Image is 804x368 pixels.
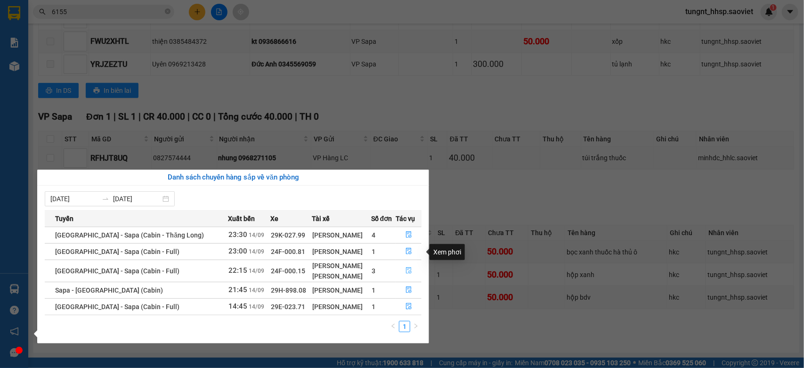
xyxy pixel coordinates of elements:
[406,267,412,275] span: file-done
[55,213,73,224] span: Tuyến
[271,286,306,294] span: 29H-898.08
[113,194,161,204] input: Đến ngày
[312,213,330,224] span: Tài xế
[249,287,265,294] span: 14/09
[410,321,422,332] button: right
[50,194,98,204] input: Từ ngày
[406,248,412,255] span: file-done
[396,299,421,314] button: file-done
[271,231,305,239] span: 29K-027.99
[313,261,371,271] div: [PERSON_NAME]
[271,248,305,255] span: 24F-000.81
[55,286,163,294] span: Sapa - [GEOGRAPHIC_DATA] (Cabin)
[270,213,278,224] span: Xe
[396,283,421,298] button: file-done
[396,244,421,259] button: file-done
[388,321,399,332] li: Previous Page
[313,246,371,257] div: [PERSON_NAME]
[249,268,265,274] span: 14/09
[372,231,375,239] span: 4
[249,232,265,238] span: 14/09
[313,302,371,312] div: [PERSON_NAME]
[102,195,109,203] span: swap-right
[372,248,375,255] span: 1
[396,213,415,224] span: Tác vụ
[249,248,265,255] span: 14/09
[271,303,305,311] span: 29E-023.71
[55,303,179,311] span: [GEOGRAPHIC_DATA] - Sapa (Cabin - Full)
[229,266,248,275] span: 22:15
[55,248,179,255] span: [GEOGRAPHIC_DATA] - Sapa (Cabin - Full)
[102,195,109,203] span: to
[390,323,396,329] span: left
[229,230,248,239] span: 23:30
[406,286,412,294] span: file-done
[372,267,375,275] span: 3
[55,267,179,275] span: [GEOGRAPHIC_DATA] - Sapa (Cabin - Full)
[372,286,375,294] span: 1
[399,321,410,332] a: 1
[396,263,421,278] button: file-done
[313,285,371,295] div: [PERSON_NAME]
[371,213,392,224] span: Số đơn
[413,323,419,329] span: right
[45,172,422,183] div: Danh sách chuyến hàng sắp về văn phòng
[313,271,371,281] div: [PERSON_NAME]
[229,302,248,311] span: 14:45
[249,303,265,310] span: 14/09
[396,228,421,243] button: file-done
[55,231,204,239] span: [GEOGRAPHIC_DATA] - Sapa (Cabin - Thăng Long)
[406,303,412,311] span: file-done
[271,267,305,275] span: 24F-000.15
[388,321,399,332] button: left
[229,286,248,294] span: 21:45
[410,321,422,332] li: Next Page
[372,303,375,311] span: 1
[229,247,248,255] span: 23:00
[406,231,412,239] span: file-done
[228,213,255,224] span: Xuất bến
[313,230,371,240] div: [PERSON_NAME]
